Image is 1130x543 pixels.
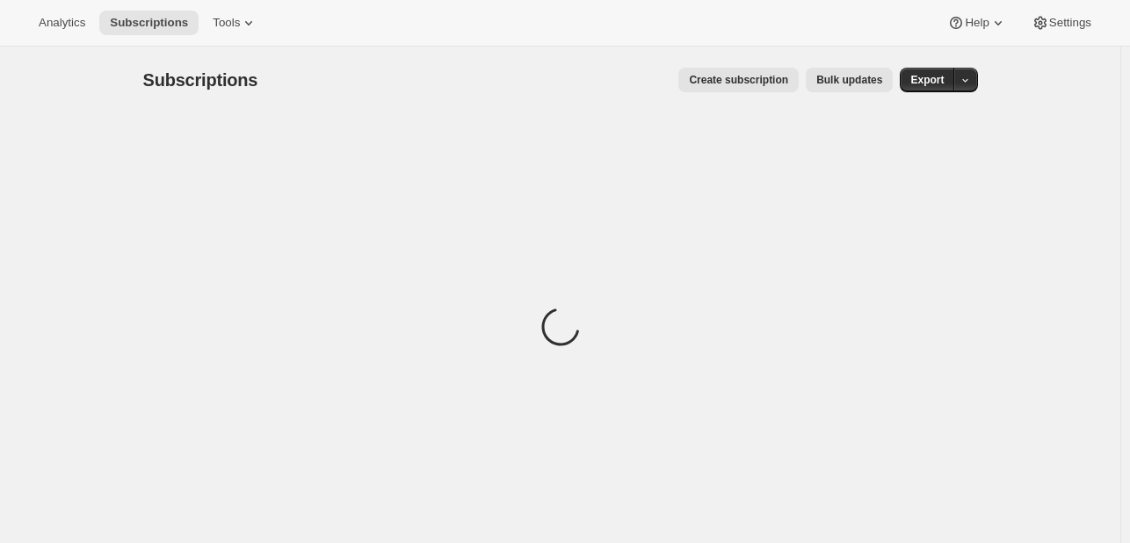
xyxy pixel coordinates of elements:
[1049,16,1091,30] span: Settings
[816,73,882,87] span: Bulk updates
[110,16,188,30] span: Subscriptions
[28,11,96,35] button: Analytics
[965,16,989,30] span: Help
[937,11,1017,35] button: Help
[213,16,240,30] span: Tools
[900,68,954,92] button: Export
[39,16,85,30] span: Analytics
[202,11,268,35] button: Tools
[910,73,944,87] span: Export
[143,70,258,90] span: Subscriptions
[99,11,199,35] button: Subscriptions
[678,68,799,92] button: Create subscription
[1021,11,1102,35] button: Settings
[689,73,788,87] span: Create subscription
[806,68,893,92] button: Bulk updates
